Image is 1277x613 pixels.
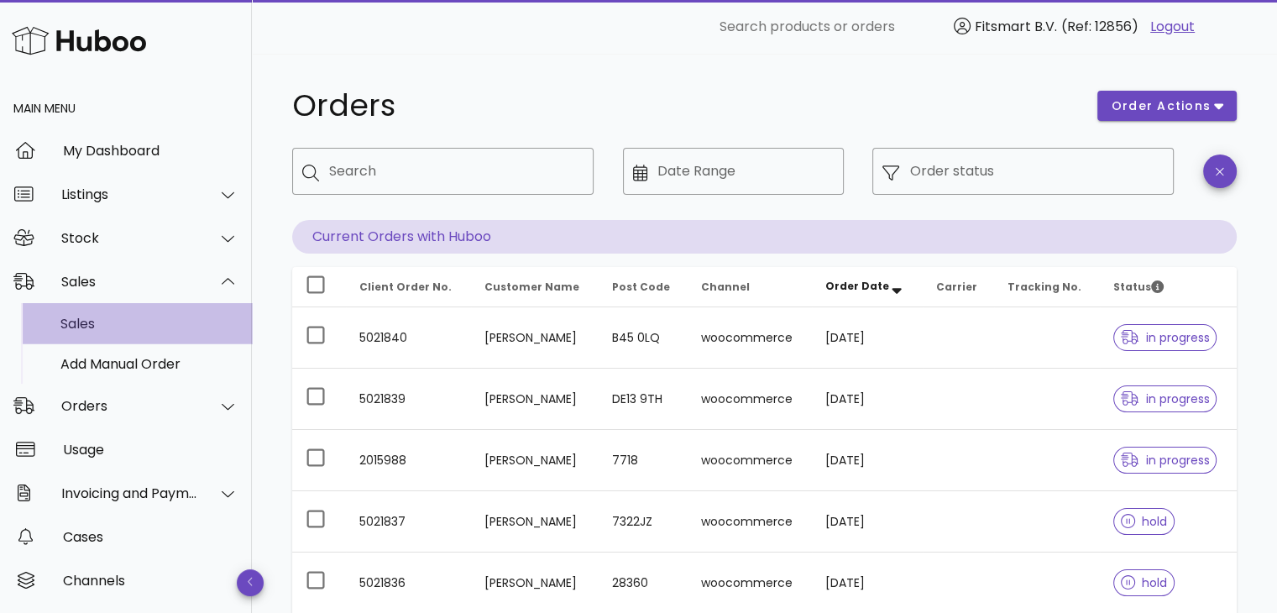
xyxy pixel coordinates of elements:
div: My Dashboard [63,143,238,159]
th: Customer Name [471,267,599,307]
th: Channel [688,267,812,307]
td: [PERSON_NAME] [471,369,599,430]
span: Status [1113,280,1164,294]
td: 5021837 [346,491,471,553]
td: [DATE] [812,307,923,369]
span: Channel [701,280,750,294]
td: [DATE] [812,491,923,553]
a: Logout [1150,17,1195,37]
div: Invoicing and Payments [61,485,198,501]
td: [PERSON_NAME] [471,307,599,369]
div: Listings [61,186,198,202]
span: order actions [1111,97,1212,115]
td: 2015988 [346,430,471,491]
td: [DATE] [812,430,923,491]
div: Stock [61,230,198,246]
td: [PERSON_NAME] [471,430,599,491]
th: Client Order No. [346,267,471,307]
div: Cases [63,529,238,545]
th: Post Code [599,267,688,307]
td: 5021839 [346,369,471,430]
th: Status [1100,267,1238,307]
td: 7322JZ [599,491,688,553]
td: [PERSON_NAME] [471,491,599,553]
td: B45 0LQ [599,307,688,369]
th: Carrier [923,267,994,307]
td: 7718 [599,430,688,491]
th: Tracking No. [994,267,1100,307]
td: DE13 9TH [599,369,688,430]
span: (Ref: 12856) [1061,17,1138,36]
td: [DATE] [812,369,923,430]
td: woocommerce [688,491,812,553]
h1: Orders [292,91,1077,121]
div: Channels [63,573,238,589]
td: woocommerce [688,369,812,430]
span: Fitsmart B.V. [975,17,1057,36]
p: Current Orders with Huboo [292,220,1237,254]
div: Sales [61,274,198,290]
span: hold [1121,516,1168,527]
span: hold [1121,577,1168,589]
button: order actions [1097,91,1237,121]
span: in progress [1121,393,1210,405]
td: woocommerce [688,307,812,369]
div: Add Manual Order [60,356,238,372]
span: in progress [1121,332,1210,343]
span: Order Date [825,279,889,293]
span: Client Order No. [359,280,452,294]
div: Sales [60,316,238,332]
td: 5021840 [346,307,471,369]
span: Customer Name [484,280,579,294]
span: Post Code [612,280,670,294]
div: Usage [63,442,238,458]
td: woocommerce [688,430,812,491]
span: Carrier [936,280,977,294]
img: Huboo Logo [12,23,146,59]
span: in progress [1121,454,1210,466]
th: Order Date: Sorted descending. Activate to remove sorting. [812,267,923,307]
div: Orders [61,398,198,414]
span: Tracking No. [1007,280,1081,294]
